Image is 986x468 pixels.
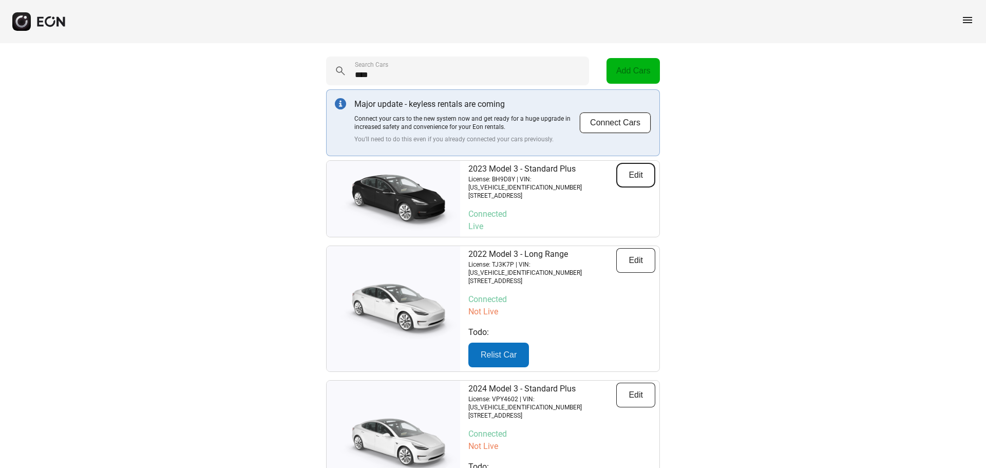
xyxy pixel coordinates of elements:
p: License: VPY4602 | VIN: [US_VEHICLE_IDENTIFICATION_NUMBER] [468,395,616,411]
button: Edit [616,383,655,407]
p: Todo: [468,326,655,339]
p: License: TJ3K7P | VIN: [US_VEHICLE_IDENTIFICATION_NUMBER] [468,260,616,277]
p: [STREET_ADDRESS] [468,192,616,200]
p: Live [468,220,655,233]
p: 2022 Model 3 - Long Range [468,248,616,260]
p: Not Live [468,440,655,453]
p: Major update - keyless rentals are coming [354,98,579,110]
img: car [327,165,460,232]
p: 2024 Model 3 - Standard Plus [468,383,616,395]
p: Connected [468,428,655,440]
p: License: BH9D8Y | VIN: [US_VEHICLE_IDENTIFICATION_NUMBER] [468,175,616,192]
label: Search Cars [355,61,388,69]
img: car [327,275,460,342]
img: info [335,98,346,109]
button: Edit [616,163,655,188]
p: You'll need to do this even if you already connected your cars previously. [354,135,579,143]
p: Connected [468,293,655,306]
p: [STREET_ADDRESS] [468,277,616,285]
button: Relist Car [468,343,529,367]
p: Connected [468,208,655,220]
p: Connect your cars to the new system now and get ready for a huge upgrade in increased safety and ... [354,115,579,131]
button: Connect Cars [579,112,651,134]
button: Edit [616,248,655,273]
p: 2023 Model 3 - Standard Plus [468,163,616,175]
p: Not Live [468,306,655,318]
span: menu [961,14,974,26]
p: [STREET_ADDRESS] [468,411,616,420]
